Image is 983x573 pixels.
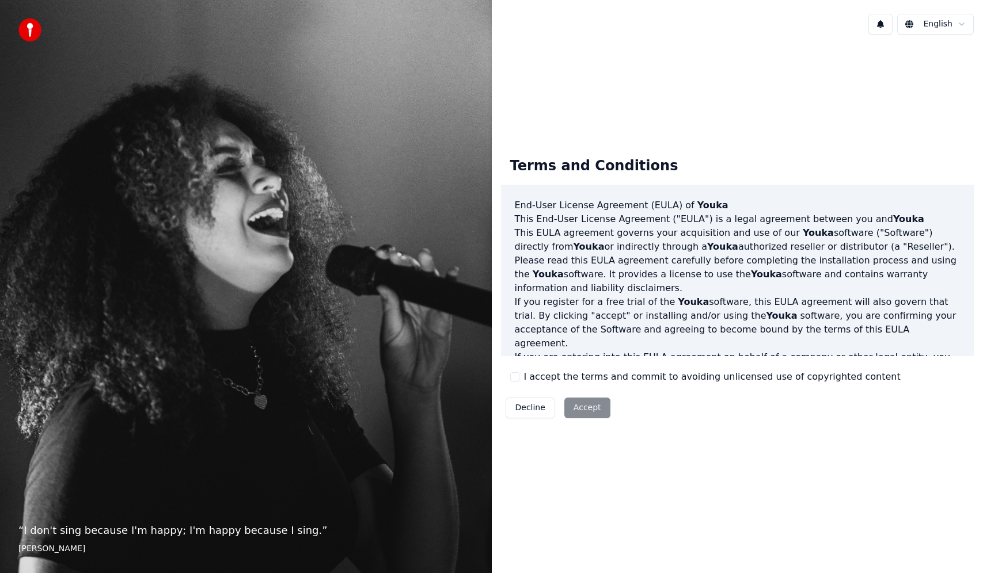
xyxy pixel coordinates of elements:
[501,148,688,185] div: Terms and Conditions
[515,350,961,419] p: If you are entering into this EULA agreement on behalf of a company or other legal entity, you re...
[893,213,924,224] span: Youka
[18,18,41,41] img: youka
[766,310,797,321] span: Youka
[524,370,901,384] label: I accept the terms and commit to avoiding unlicensed use of copyrighted content
[573,241,604,252] span: Youka
[18,522,473,538] p: “ I don't sing because I'm happy; I'm happy because I sing. ”
[515,226,961,254] p: This EULA agreement governs your acquisition and use of our software ("Software") directly from o...
[533,269,564,280] span: Youka
[803,227,834,238] span: Youka
[515,198,961,212] h3: End-User License Agreement (EULA) of
[707,241,738,252] span: Youka
[506,398,555,418] button: Decline
[678,296,709,307] span: Youka
[515,295,961,350] p: If you register for a free trial of the software, this EULA agreement will also govern that trial...
[751,269,782,280] span: Youka
[18,543,473,555] footer: [PERSON_NAME]
[515,254,961,295] p: Please read this EULA agreement carefully before completing the installation process and using th...
[515,212,961,226] p: This End-User License Agreement ("EULA") is a legal agreement between you and
[697,200,728,211] span: Youka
